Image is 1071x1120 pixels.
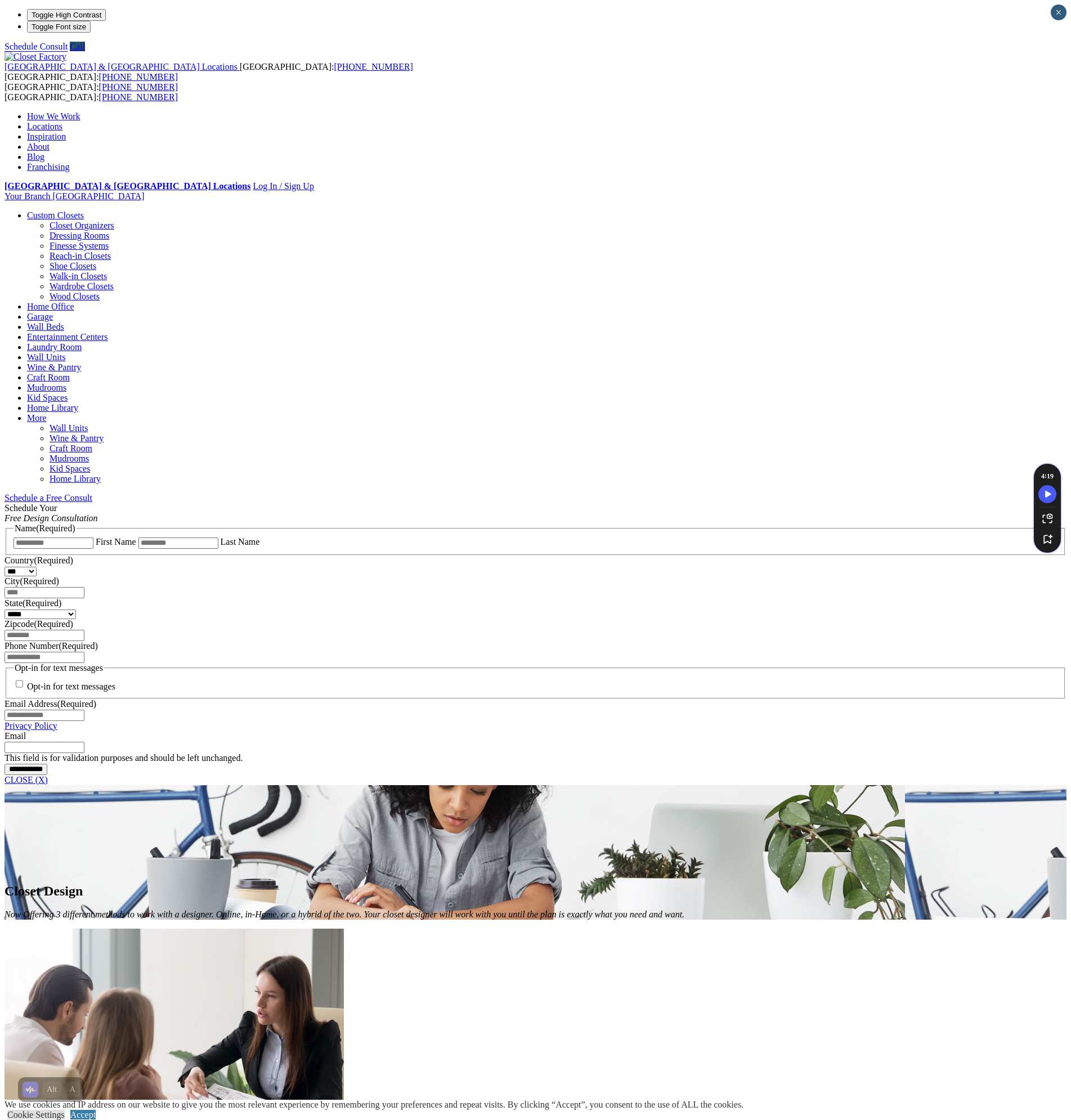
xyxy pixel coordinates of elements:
[27,302,74,311] a: Home Office
[334,62,413,71] a: [PHONE_NUMBER]
[50,454,89,463] a: Mudrooms
[27,162,70,172] a: Franchising
[27,393,68,402] a: Kid Spaces
[5,884,1066,899] h1: Closet Design
[50,251,111,261] a: Reach-in Closets
[5,52,66,62] img: Closet Factory
[99,72,178,82] a: [PHONE_NUMBER]
[23,598,61,608] span: (Required)
[50,474,101,483] a: Home Library
[27,122,62,131] a: Locations
[27,332,108,342] a: Entertainment Centers
[27,132,66,141] a: Inspiration
[27,403,78,413] a: Home Library
[27,342,82,352] a: Laundry Room
[27,682,115,692] label: Opt-in for text messages
[5,699,96,709] label: Email Address
[27,352,65,362] a: Wall Units
[27,111,80,121] a: How We Work
[27,312,53,321] a: Garage
[5,503,98,523] span: Schedule Your
[14,663,104,673] legend: Opt-in for text messages
[27,142,50,151] a: About
[27,322,64,331] a: Wall Beds
[253,181,313,191] a: Log In / Sign Up
[50,443,92,453] a: Craft Room
[5,775,48,785] a: CLOSE (X)
[99,92,178,102] a: [PHONE_NUMBER]
[27,21,91,33] button: Toggle Font size
[50,231,109,240] a: Dressing Rooms
[57,699,96,709] span: (Required)
[5,181,250,191] a: [GEOGRAPHIC_DATA] & [GEOGRAPHIC_DATA] Locations
[50,433,104,443] a: Wine & Pantry
[96,537,136,546] label: First Name
[32,11,101,19] span: Toggle High Contrast
[32,23,86,31] span: Toggle Font size
[5,598,61,608] label: State
[5,1100,743,1110] div: We use cookies and IP address on our website to give you the most relevant experience by remember...
[5,42,68,51] a: Schedule Consult
[70,42,85,51] a: Call
[50,261,96,271] a: Shoe Closets
[5,62,237,71] span: [GEOGRAPHIC_DATA] & [GEOGRAPHIC_DATA] Locations
[5,82,178,102] span: [GEOGRAPHIC_DATA]: [GEOGRAPHIC_DATA]:
[50,221,114,230] a: Closet Organizers
[50,271,107,281] a: Walk-in Closets
[50,241,109,250] a: Finesse Systems
[52,191,144,201] span: [GEOGRAPHIC_DATA]
[20,576,59,586] span: (Required)
[27,362,81,372] a: Wine & Pantry
[59,641,97,651] span: (Required)
[50,464,90,473] a: Kid Spaces
[27,413,47,423] a: More menu text will display only on big screen
[221,537,260,546] label: Last Name
[5,721,57,731] a: Privacy Policy
[5,576,59,586] label: City
[50,281,114,291] a: Wardrobe Closets
[70,1110,96,1119] a: Accept
[5,555,73,565] label: Country
[5,493,92,503] a: Schedule a Free Consult (opens a dropdown menu)
[36,523,75,533] span: (Required)
[5,62,413,82] span: [GEOGRAPHIC_DATA]: [GEOGRAPHIC_DATA]:
[27,210,84,220] a: Custom Closets
[34,619,73,629] span: (Required)
[27,373,70,382] a: Craft Room
[34,555,73,565] span: (Required)
[5,191,50,201] span: Your Branch
[50,292,100,301] a: Wood Closets
[5,641,98,651] label: Phone Number
[5,619,73,629] label: Zipcode
[50,423,88,433] a: Wall Units
[5,191,145,201] a: Your Branch [GEOGRAPHIC_DATA]
[5,753,1066,763] div: This field is for validation purposes and should be left unchanged.
[5,62,240,71] a: [GEOGRAPHIC_DATA] & [GEOGRAPHIC_DATA] Locations
[27,152,44,162] a: Blog
[14,523,77,534] legend: Name
[99,82,178,92] a: [PHONE_NUMBER]
[27,9,106,21] button: Toggle High Contrast
[5,910,684,919] em: Now Offering 3 different methods to work with a designer. Online, in-Home, or a hybrid of the two...
[5,513,98,523] em: Free Design Consultation
[5,731,26,741] label: Email
[27,383,66,392] a: Mudrooms
[7,1110,65,1119] a: Cookie Settings
[1051,5,1066,20] button: Close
